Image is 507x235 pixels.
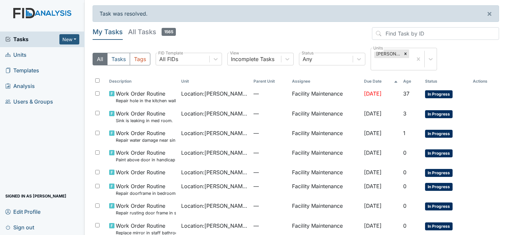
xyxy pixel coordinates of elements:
span: 0 [403,222,406,229]
span: — [254,182,287,190]
span: [DATE] [364,169,382,176]
span: Work Order Routine Repair rusting door frame in staff bathroom. [116,202,176,216]
span: [DATE] [364,222,382,229]
span: Users & Groups [5,97,53,107]
td: Facility Maintenance [289,126,362,146]
div: [PERSON_NAME]. ICF [374,49,402,58]
button: Tasks [107,53,130,65]
input: Toggle All Rows Selected [95,78,100,83]
span: Location : [PERSON_NAME]. ICF [181,129,248,137]
th: Toggle SortBy [361,76,400,87]
span: Work Order Routine Repair water damage near sink in HC bathroom. [116,129,176,143]
th: Assignee [289,76,362,87]
span: Location : [PERSON_NAME]. ICF [181,222,248,230]
span: 37 [403,90,409,97]
span: — [254,129,287,137]
span: — [254,149,287,157]
span: [DATE] [364,130,382,136]
span: Sign out [5,222,34,232]
span: 3 [403,110,406,117]
span: 0 [403,202,406,209]
span: Units [5,50,27,60]
a: Tasks [5,35,59,43]
th: Toggle SortBy [179,76,251,87]
span: Work Order Routine Sink is leaking in med room. [116,110,173,124]
span: Edit Profile [5,206,40,217]
span: — [254,90,287,98]
input: Find Task by ID [372,27,499,40]
th: Toggle SortBy [400,76,423,87]
small: Sink is leaking in med room. [116,118,173,124]
span: Work Order Routine Paint above door in handicap bathroom. [116,149,176,163]
span: Work Order Routine Repair doorframe in bedroom #3 [116,182,176,196]
span: [DATE] [364,110,382,117]
span: 1 [403,130,405,136]
h5: My Tasks [93,27,123,37]
span: In Progress [425,222,453,230]
button: Tags [130,53,150,65]
span: Location : [PERSON_NAME]. ICF [181,202,248,210]
span: Analysis [5,81,35,91]
div: Any [303,55,312,63]
small: Repair water damage near sink in HC bathroom. [116,137,176,143]
span: In Progress [425,169,453,177]
span: Work Order Routine Repair hole in the kitchen wall. [116,90,176,104]
button: × [480,6,499,22]
div: All FIDs [159,55,178,63]
span: 0 [403,149,406,156]
span: In Progress [425,130,453,138]
span: [DATE] [364,183,382,190]
span: × [487,9,492,18]
span: In Progress [425,183,453,191]
td: Facility Maintenance [289,199,362,219]
td: Facility Maintenance [289,107,362,126]
span: — [254,168,287,176]
td: Facility Maintenance [289,87,362,107]
div: Type filter [93,53,150,65]
span: Work Order Routine [116,168,165,176]
span: Location : [PERSON_NAME]. ICF [181,149,248,157]
span: — [254,202,287,210]
small: Repair hole in the kitchen wall. [116,98,176,104]
th: Toggle SortBy [422,76,470,87]
span: [DATE] [364,90,382,97]
span: In Progress [425,90,453,98]
span: 0 [403,183,406,190]
span: Location : [PERSON_NAME]. ICF [181,182,248,190]
span: [DATE] [364,149,382,156]
span: Location : [PERSON_NAME]. ICF [181,90,248,98]
span: In Progress [425,149,453,157]
div: Incomplete Tasks [231,55,274,63]
td: Facility Maintenance [289,166,362,180]
td: Facility Maintenance [289,146,362,166]
span: Location : [PERSON_NAME]. ICF [181,168,248,176]
span: — [254,222,287,230]
button: All [93,53,108,65]
small: Paint above door in handicap bathroom. [116,157,176,163]
span: Location : [PERSON_NAME]. ICF [181,110,248,118]
span: In Progress [425,110,453,118]
th: Actions [470,76,499,87]
h5: All Tasks [128,27,176,37]
small: Repair rusting door frame in staff bathroom. [116,210,176,216]
th: Toggle SortBy [107,76,179,87]
span: Templates [5,65,39,76]
span: [DATE] [364,202,382,209]
td: Facility Maintenance [289,180,362,199]
span: In Progress [425,202,453,210]
span: 1565 [162,28,176,36]
th: Toggle SortBy [251,76,289,87]
span: Signed in as [PERSON_NAME] [5,191,66,201]
small: Repair doorframe in bedroom #3 [116,190,176,196]
span: 0 [403,169,406,176]
span: — [254,110,287,118]
div: Task was resolved. [93,5,499,22]
button: New [59,34,79,44]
